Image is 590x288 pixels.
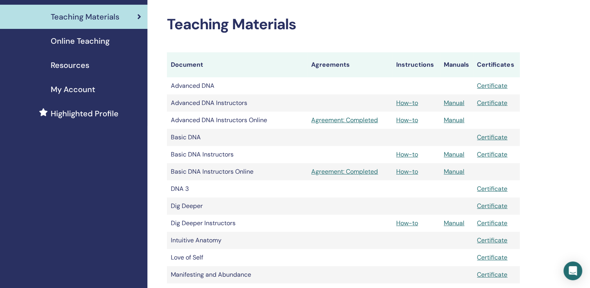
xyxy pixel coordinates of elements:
[444,150,464,158] a: Manual
[167,77,307,94] td: Advanced DNA
[167,163,307,180] td: Basic DNA Instructors Online
[444,116,464,124] a: Manual
[167,52,307,77] th: Document
[477,270,507,279] a: Certificate
[311,167,388,176] a: Agreement: Completed
[396,116,418,124] a: How-to
[444,99,464,107] a: Manual
[477,236,507,244] a: Certificate
[444,167,464,176] a: Manual
[444,219,464,227] a: Manual
[51,35,110,47] span: Online Teaching
[167,16,520,34] h2: Teaching Materials
[563,261,582,280] div: Open Intercom Messenger
[167,197,307,215] td: Dig Deeper
[477,82,507,90] a: Certificate
[167,146,307,163] td: Basic DNA Instructors
[167,215,307,232] td: Dig Deeper Instructors
[440,52,473,77] th: Manuals
[396,167,418,176] a: How-to
[167,249,307,266] td: Love of Self
[477,150,507,158] a: Certificate
[477,253,507,261] a: Certificate
[167,112,307,129] td: Advanced DNA Instructors Online
[392,52,440,77] th: Instructions
[473,52,520,77] th: Certificates
[167,180,307,197] td: DNA 3
[396,219,418,227] a: How-to
[396,150,418,158] a: How-to
[477,219,507,227] a: Certificate
[477,185,507,193] a: Certificate
[477,133,507,141] a: Certificate
[51,11,119,23] span: Teaching Materials
[477,99,507,107] a: Certificate
[167,129,307,146] td: Basic DNA
[396,99,418,107] a: How-to
[311,116,388,125] a: Agreement: Completed
[51,59,89,71] span: Resources
[167,232,307,249] td: Intuitive Anatomy
[51,84,95,95] span: My Account
[51,108,119,119] span: Highlighted Profile
[167,266,307,283] td: Manifesting and Abundance
[167,94,307,112] td: Advanced DNA Instructors
[307,52,392,77] th: Agreements
[477,202,507,210] a: Certificate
